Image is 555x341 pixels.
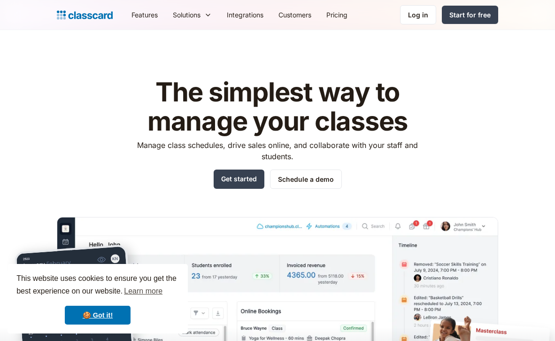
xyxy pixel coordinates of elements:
[165,4,219,25] div: Solutions
[214,170,264,189] a: Get started
[57,8,113,22] a: home
[65,306,131,325] a: dismiss cookie message
[408,10,428,20] div: Log in
[449,10,491,20] div: Start for free
[270,170,342,189] a: Schedule a demo
[8,264,188,333] div: cookieconsent
[400,5,436,24] a: Log in
[173,10,200,20] div: Solutions
[129,139,427,162] p: Manage class schedules, drive sales online, and collaborate with your staff and students.
[442,6,498,24] a: Start for free
[219,4,271,25] a: Integrations
[129,78,427,136] h1: The simplest way to manage your classes
[123,284,164,298] a: learn more about cookies
[16,273,179,298] span: This website uses cookies to ensure you get the best experience on our website.
[124,4,165,25] a: Features
[319,4,355,25] a: Pricing
[271,4,319,25] a: Customers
